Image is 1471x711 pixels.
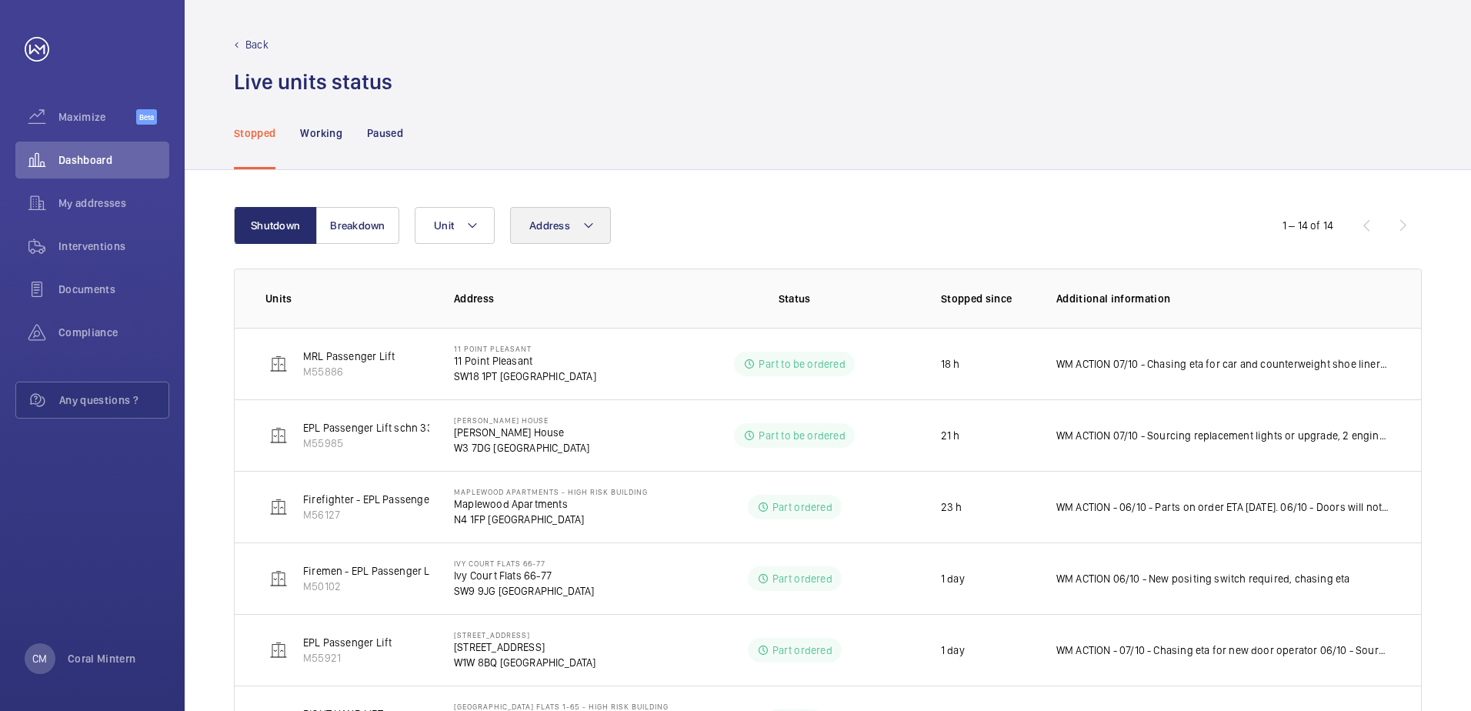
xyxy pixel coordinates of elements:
p: Stopped since [941,291,1032,306]
p: 1 day [941,643,965,658]
p: EPL Passenger Lift schn 33 [303,420,433,436]
p: WM ACTION 07/10 - Chasing eta for car and counterweight shoe liners 06/10 - New shoe liners required [1056,356,1390,372]
p: 21 h [941,428,960,443]
p: M56127 [303,507,476,522]
p: Firemen - EPL Passenger Lift Flats 66-77 [303,563,495,579]
span: My addresses [58,195,169,211]
p: [STREET_ADDRESS] [454,630,596,639]
img: elevator.svg [269,641,288,659]
p: [GEOGRAPHIC_DATA] Flats 1-65 - High Risk Building [454,702,669,711]
span: Maximize [58,109,136,125]
p: W3 7DG [GEOGRAPHIC_DATA] [454,440,589,456]
p: N4 1FP [GEOGRAPHIC_DATA] [454,512,648,527]
p: 11 Point Pleasant [454,344,596,353]
p: Maplewood Apartments [454,496,648,512]
p: 11 Point Pleasant [454,353,596,369]
button: Breakdown [316,207,399,244]
span: Documents [58,282,169,297]
p: WM ACTION 06/10 - New positing switch required, chasing eta [1056,571,1350,586]
img: elevator.svg [269,498,288,516]
p: Status [683,291,905,306]
p: CM [32,651,47,666]
p: Additional information [1056,291,1390,306]
h1: Live units status [234,68,392,96]
p: Maplewood Apartments - High Risk Building [454,487,648,496]
p: SW18 1PT [GEOGRAPHIC_DATA] [454,369,596,384]
p: Part to be ordered [759,356,845,372]
p: M55921 [303,650,392,666]
p: Stopped [234,125,275,141]
button: Address [510,207,611,244]
p: EPL Passenger Lift [303,635,392,650]
img: elevator.svg [269,569,288,588]
p: 1 day [941,571,965,586]
p: Part ordered [772,499,832,515]
p: Working [300,125,342,141]
p: MRL Passenger Lift [303,349,395,364]
p: WM ACTION - 06/10 - Parts on order ETA [DATE]. 06/10 - Doors will not re learn, new door motor an... [1056,499,1390,515]
p: WM ACTION 07/10 - Sourcing replacement lights or upgrade, 2 engineers required 06/10 - No car lig... [1056,428,1390,443]
img: elevator.svg [269,355,288,373]
p: Paused [367,125,403,141]
p: 23 h [941,499,962,515]
p: [PERSON_NAME] House [454,425,589,440]
p: Firefighter - EPL Passenger Lift No 3 [303,492,476,507]
p: Part to be ordered [759,428,845,443]
p: Back [245,37,269,52]
span: Interventions [58,239,169,254]
span: Any questions ? [59,392,168,408]
span: Compliance [58,325,169,340]
button: Unit [415,207,495,244]
p: Ivy Court Flats 66-77 [454,568,595,583]
p: Ivy Court Flats 66-77 [454,559,595,568]
p: Part ordered [772,643,832,658]
span: Beta [136,109,157,125]
p: Units [265,291,429,306]
p: Coral Mintern [68,651,136,666]
p: [PERSON_NAME] House [454,416,589,425]
p: Address [454,291,672,306]
div: 1 – 14 of 14 [1283,218,1333,233]
p: WM ACTION - 07/10 - Chasing eta for new door operator 06/10 - Sourcing upgrade 05/10 - Door opera... [1056,643,1390,658]
button: Shutdown [234,207,317,244]
p: Part ordered [772,571,832,586]
p: M55886 [303,364,395,379]
span: Dashboard [58,152,169,168]
p: M55985 [303,436,433,451]
p: M50102 [303,579,495,594]
span: Address [529,219,570,232]
p: SW9 9JG [GEOGRAPHIC_DATA] [454,583,595,599]
p: [STREET_ADDRESS] [454,639,596,655]
p: W1W 8BQ [GEOGRAPHIC_DATA] [454,655,596,670]
span: Unit [434,219,454,232]
p: 18 h [941,356,960,372]
img: elevator.svg [269,426,288,445]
